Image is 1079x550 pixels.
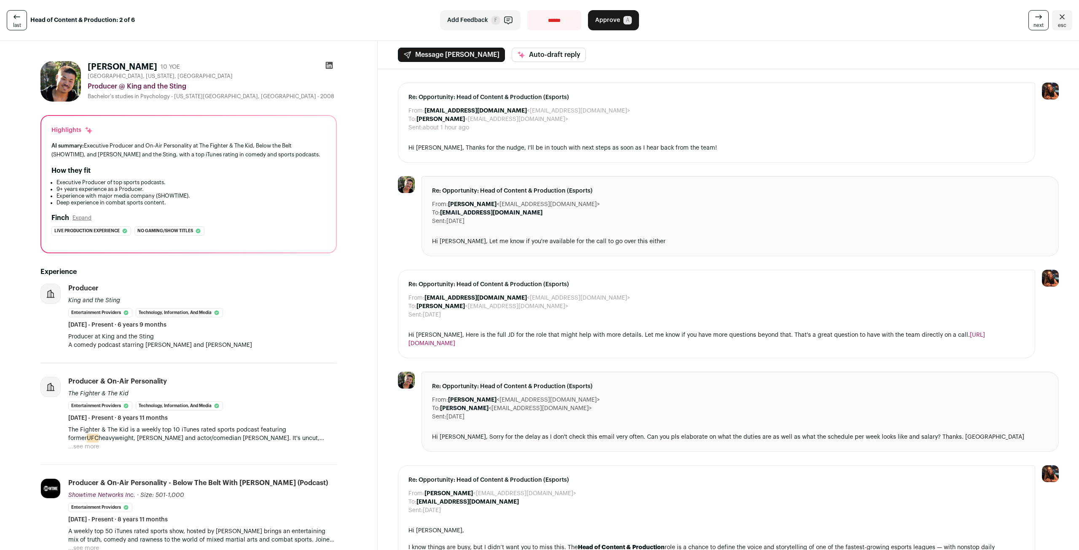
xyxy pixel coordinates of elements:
button: Message [PERSON_NAME] [398,48,505,62]
li: Technology, Information, and Media [136,401,223,410]
mark: UFC [87,434,99,443]
h2: Finch [51,213,69,223]
div: Producer [68,284,99,293]
span: last [13,22,21,29]
span: next [1033,22,1044,29]
b: [EMAIL_ADDRESS][DOMAIN_NAME] [416,499,519,505]
span: A [623,16,632,24]
span: Re: Opportunity: Head of Content & Production (Esports) [408,93,1025,102]
b: [EMAIL_ADDRESS][DOMAIN_NAME] [440,210,542,216]
p: A weekly top 50 iTunes rated sports show, hosted by [PERSON_NAME] brings an entertaining mix of t... [68,527,337,544]
img: b8887930d97d05dabc5310d6698c6f9c1f7182767b9516bf7d8798106b12d943.jpg [398,176,415,193]
div: Highlights [51,126,93,134]
img: company-logo-placeholder-414d4e2ec0e2ddebbe968bf319fdfe5acfe0c9b87f798d344e800bc9a89632a0.png [41,377,60,397]
span: Re: Opportunity: Head of Content & Production (Esports) [432,382,1048,391]
li: Executive Producer of top sports podcasts. [56,179,326,186]
dt: To: [408,302,416,311]
span: The Fighter & The Kid [68,391,129,397]
li: Entertainment Providers [68,401,132,410]
h2: How they fit [51,166,91,176]
dt: From: [432,396,448,404]
dd: <[EMAIL_ADDRESS][DOMAIN_NAME]> [448,396,600,404]
div: Bachelor's studies in Psychology - [US_STATE][GEOGRAPHIC_DATA], [GEOGRAPHIC_DATA] - 2008 [88,93,337,100]
img: b8887930d97d05dabc5310d6698c6f9c1f7182767b9516bf7d8798106b12d943.jpg [40,61,81,102]
div: Hi [PERSON_NAME], [408,526,1025,535]
dt: From: [408,107,424,115]
dt: Sent: [408,506,423,515]
dt: To: [432,404,440,413]
p: Producer at King and the Sting A comedy podcast starring [PERSON_NAME] and [PERSON_NAME] [68,333,337,349]
li: Deep experience in combat sports content. [56,199,326,206]
dd: <[EMAIL_ADDRESS][DOMAIN_NAME]> [416,302,568,311]
button: Approve A [588,10,639,30]
div: Producer @ King and the Sting [88,81,337,91]
dd: [DATE] [423,506,441,515]
span: [DATE] - Present · 6 years 9 months [68,321,166,329]
img: 13968079-medium_jpg [1042,465,1059,482]
b: [PERSON_NAME] [424,491,473,496]
span: Re: Opportunity: Head of Content & Production (Esports) [408,476,1025,484]
b: [PERSON_NAME] [416,116,465,122]
img: company-logo-placeholder-414d4e2ec0e2ddebbe968bf319fdfe5acfe0c9b87f798d344e800bc9a89632a0.png [41,284,60,303]
b: [PERSON_NAME] [440,405,489,411]
span: Approve [595,16,620,24]
b: [PERSON_NAME] [448,201,497,207]
dt: To: [408,498,416,506]
strong: Head of Content & Production: 2 of 6 [30,16,135,24]
dt: From: [432,200,448,209]
span: Re: Opportunity: Head of Content & Production (Esports) [432,187,1048,195]
h2: Experience [40,267,337,277]
div: Hi [PERSON_NAME], Thanks for the nudge, I'll be in touch with next steps as soon as I hear back f... [408,144,1025,152]
b: [EMAIL_ADDRESS][DOMAIN_NAME] [424,108,527,114]
div: Hi [PERSON_NAME], Here is the full JD for the role that might help with more details. Let me know... [408,331,1025,348]
button: Auto-draft reply [512,48,586,62]
div: Hi [PERSON_NAME], Sorry for the delay as I don't check this email very often. Can you pls elabora... [432,433,1048,441]
span: esc [1058,22,1066,29]
button: Expand [72,215,91,221]
div: Hi [PERSON_NAME], Let me know if you're available for the call to go over this either [432,237,1048,246]
dt: From: [408,294,424,302]
dd: <[EMAIL_ADDRESS][DOMAIN_NAME]> [424,107,630,115]
dd: [DATE] [423,311,441,319]
dt: Sent: [408,311,423,319]
img: b8887930d97d05dabc5310d6698c6f9c1f7182767b9516bf7d8798106b12d943.jpg [398,372,415,389]
a: last [7,10,27,30]
li: Entertainment Providers [68,308,132,317]
dt: Sent: [432,217,446,225]
span: No gaming/show titles [137,227,193,235]
dd: <[EMAIL_ADDRESS][DOMAIN_NAME]> [448,200,600,209]
dt: Sent: [432,413,446,421]
dd: <[EMAIL_ADDRESS][DOMAIN_NAME]> [424,489,576,498]
button: ...see more [68,443,99,451]
li: Entertainment Providers [68,503,132,512]
dd: [DATE] [446,413,464,421]
span: F [491,16,500,24]
a: Close [1052,10,1072,30]
span: [GEOGRAPHIC_DATA], [US_STATE], [GEOGRAPHIC_DATA] [88,73,233,80]
div: 10 YOE [161,63,180,71]
dd: about 1 hour ago [423,123,469,132]
span: [DATE] - Present · 8 years 11 months [68,414,168,422]
li: Technology, Information, and Media [136,308,223,317]
h1: [PERSON_NAME] [88,61,157,73]
span: King and the Sting [68,298,120,303]
span: Re: Opportunity: Head of Content & Production (Esports) [408,280,1025,289]
span: Showtime Networks Inc. [68,492,135,498]
span: AI summary: [51,143,84,148]
li: Experience with major media company (SHOWTIME). [56,193,326,199]
b: [PERSON_NAME] [448,397,497,403]
dt: From: [408,489,424,498]
a: next [1028,10,1049,30]
span: [DATE] - Present · 8 years 11 months [68,515,168,524]
span: Live production experience [54,227,120,235]
div: Producer & On-Air Personality - Below the Belt with [PERSON_NAME] (Podcast) [68,478,328,488]
p: The Fighter & The Kid is a weekly top 10 iTunes rated sports podcast featuring former heavyweight... [68,426,337,443]
img: 0e73fd41911e631d65082cb66eaa619bc4f5d8f38c5f617af807de5eabb01749.jpg [41,479,60,498]
span: Add Feedback [447,16,488,24]
img: 13968079-medium_jpg [1042,83,1059,99]
dd: <[EMAIL_ADDRESS][DOMAIN_NAME]> [416,115,568,123]
b: [PERSON_NAME] [416,303,465,309]
b: [EMAIL_ADDRESS][DOMAIN_NAME] [424,295,527,301]
button: Add Feedback F [440,10,521,30]
div: Executive Producer and On-Air Personality at The Fighter & The Kid, Below the Belt (SHOWTIME), an... [51,141,326,159]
